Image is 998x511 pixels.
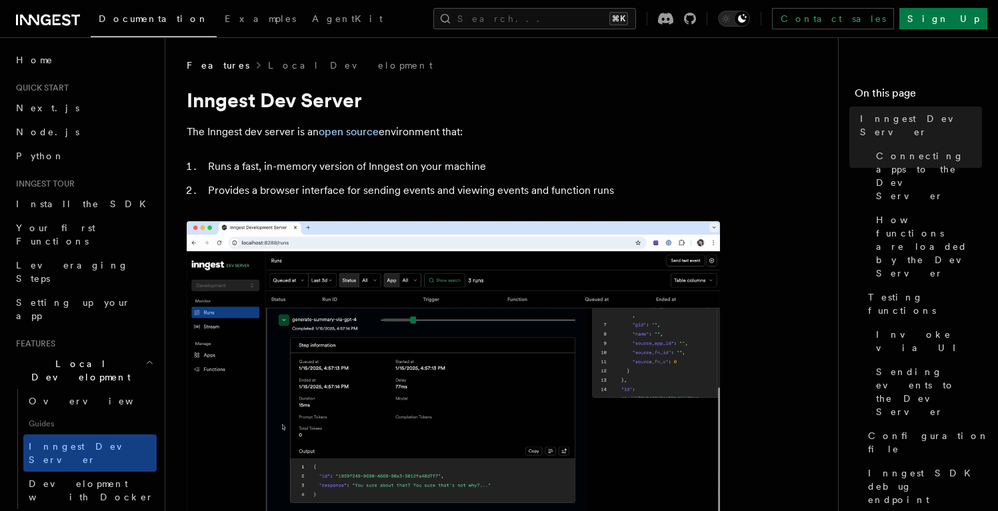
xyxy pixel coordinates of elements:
[871,360,982,424] a: Sending events to the Dev Server
[871,208,982,285] a: How functions are loaded by the Dev Server
[99,13,209,24] span: Documentation
[433,8,636,29] button: Search...⌘K
[871,322,982,360] a: Invoke via UI
[268,59,433,72] a: Local Development
[16,223,95,247] span: Your first Functions
[718,11,750,27] button: Toggle dark mode
[16,260,129,284] span: Leveraging Steps
[217,4,304,36] a: Examples
[11,338,55,349] span: Features
[312,13,383,24] span: AgentKit
[225,13,296,24] span: Examples
[319,125,379,138] a: open source
[868,429,989,456] span: Configuration file
[876,328,982,354] span: Invoke via UI
[16,127,79,137] span: Node.js
[609,12,628,25] kbd: ⌘K
[855,107,982,144] a: Inngest Dev Server
[304,4,391,36] a: AgentKit
[11,253,157,290] a: Leveraging Steps
[16,53,53,67] span: Home
[772,8,894,29] a: Contact sales
[23,472,157,509] a: Development with Docker
[91,4,217,37] a: Documentation
[204,181,720,200] li: Provides a browser interface for sending events and viewing events and function runs
[855,85,982,107] h4: On this page
[23,434,157,472] a: Inngest Dev Server
[868,290,982,317] span: Testing functions
[11,357,145,384] span: Local Development
[876,213,982,280] span: How functions are loaded by the Dev Server
[11,352,157,389] button: Local Development
[11,83,69,93] span: Quick start
[863,285,982,322] a: Testing functions
[11,290,157,328] a: Setting up your app
[16,297,131,321] span: Setting up your app
[23,389,157,413] a: Overview
[863,424,982,461] a: Configuration file
[876,365,982,418] span: Sending events to the Dev Server
[11,216,157,253] a: Your first Functions
[16,151,65,161] span: Python
[29,396,166,406] span: Overview
[11,48,157,72] a: Home
[860,112,982,139] span: Inngest Dev Server
[11,144,157,168] a: Python
[11,179,75,189] span: Inngest tour
[11,192,157,216] a: Install the SDK
[29,441,143,465] span: Inngest Dev Server
[11,120,157,144] a: Node.js
[23,413,157,434] span: Guides
[204,157,720,176] li: Runs a fast, in-memory version of Inngest on your machine
[187,88,720,112] h1: Inngest Dev Server
[899,8,987,29] a: Sign Up
[11,389,157,509] div: Local Development
[29,478,154,502] span: Development with Docker
[11,96,157,120] a: Next.js
[187,123,720,141] p: The Inngest dev server is an environment that:
[871,144,982,208] a: Connecting apps to the Dev Server
[868,466,982,506] span: Inngest SDK debug endpoint
[16,103,79,113] span: Next.js
[187,59,249,72] span: Features
[16,199,154,209] span: Install the SDK
[876,149,982,203] span: Connecting apps to the Dev Server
